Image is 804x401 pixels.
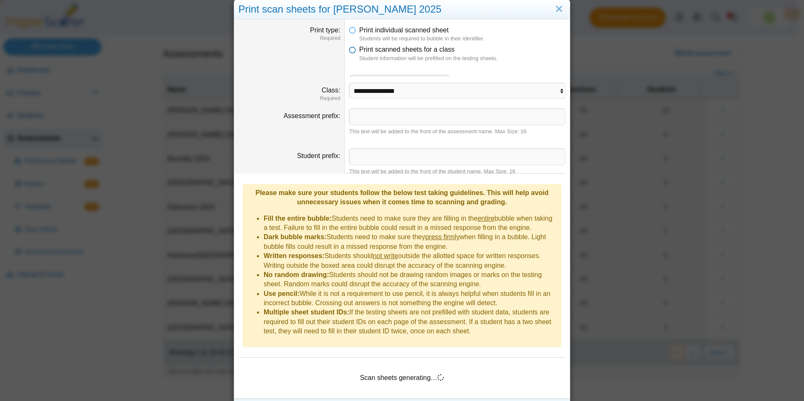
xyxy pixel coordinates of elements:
[553,2,566,16] a: Close
[264,232,557,251] li: Students need to make sure they when filling in a bubble. Light bubble fills could result in a mi...
[264,270,557,289] li: Students should not be drawing random images or marks on the testing sheet. Random marks could di...
[264,309,349,316] b: Multiple sheet student IDs:
[264,214,557,233] li: Students need to make sure they are filling in the bubble when taking a test. Failure to fill in ...
[264,308,557,336] li: If the testing sheets are not prefilled with student data, students are required to fill out thei...
[238,364,566,392] div: Scan sheets generating…
[359,55,566,62] dfn: Student information will be prefilled on the testing sheets.
[283,112,340,119] label: Assessment prefix
[349,168,566,175] div: This text will be added to the front of the student name. Max Size: 16
[264,233,326,240] b: Dark bubble marks:
[359,35,566,42] dfn: Students will be required to bubble in their identifier.
[310,26,340,34] label: Print type
[412,75,431,92] button: Increase
[478,215,495,222] u: entire
[264,252,325,259] b: Written responses:
[349,128,566,135] div: This text will be added to the front of the assessment name. Max Size: 16
[255,189,548,206] b: Please make sure your students follow the below test taking guidelines. This will help avoid unne...
[238,35,340,42] dfn: Required
[431,75,450,92] button: Decrease
[264,290,299,297] b: Use pencil:
[264,251,557,270] li: Students should outside the allotted space for written responses. Writing outside the boxed area ...
[373,252,398,259] u: not write
[264,271,329,278] b: No random drawing:
[264,289,557,308] li: While it is not a requirement to use pencil, it is always helpful when students fill in an incorr...
[297,152,340,159] label: Student prefix
[425,233,460,240] u: press firmly
[322,87,340,94] label: Class
[359,46,455,53] span: Print scanned sheets for a class
[238,95,340,102] dfn: Required
[264,215,332,222] b: Fill the entire bubble:
[359,26,449,34] span: Print individual scanned sheet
